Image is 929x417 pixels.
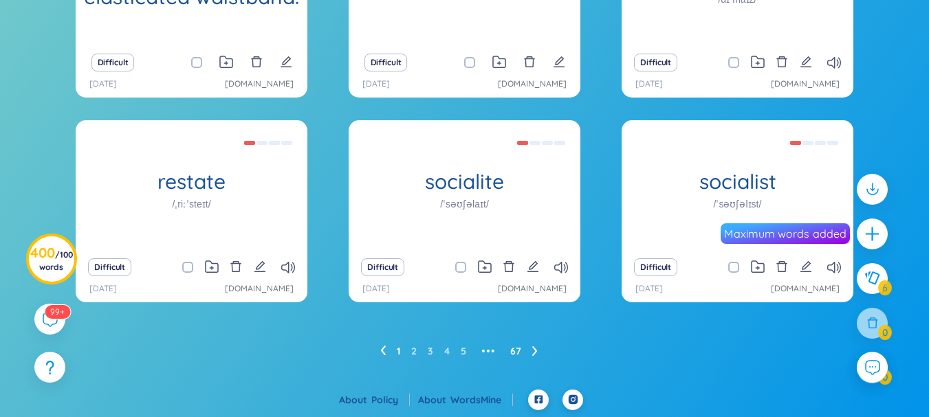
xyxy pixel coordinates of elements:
[76,170,307,194] h1: restate
[440,196,489,212] h1: /ˈsəʊʃəlaɪt/
[172,196,210,212] h1: /ˌriːˈsteɪt/
[622,170,853,194] h1: socialist
[634,54,677,71] button: Difficult
[634,258,677,276] button: Difficult
[771,282,840,295] a: [DOMAIN_NAME]
[361,258,404,276] button: Difficult
[450,394,513,406] a: WordsMine
[510,341,521,361] a: 67
[254,260,266,273] span: edit
[45,305,70,319] sup: 599
[523,56,536,68] span: delete
[527,260,539,273] span: edit
[39,249,73,272] span: / 100 words
[230,258,242,277] button: delete
[800,258,812,277] button: edit
[776,260,788,273] span: delete
[362,282,390,295] p: [DATE]
[411,340,417,362] li: 2
[527,258,539,277] button: edit
[418,392,513,407] div: About
[498,78,567,91] a: [DOMAIN_NAME]
[635,282,663,295] p: [DATE]
[380,340,386,362] li: Previous Page
[503,258,515,277] button: delete
[250,56,263,68] span: delete
[280,53,292,72] button: edit
[362,78,390,91] p: [DATE]
[250,53,263,72] button: delete
[428,341,433,361] a: 3
[800,56,812,68] span: edit
[532,340,538,362] li: Next Page
[553,56,565,68] span: edit
[371,394,410,406] a: Policy
[553,53,565,72] button: edit
[280,56,292,68] span: edit
[230,260,242,273] span: delete
[510,340,521,362] li: 67
[89,78,117,91] p: [DATE]
[461,340,466,362] li: 5
[444,341,450,361] a: 4
[411,341,417,361] a: 2
[225,78,294,91] a: [DOMAIN_NAME]
[254,258,266,277] button: edit
[477,340,499,362] span: •••
[339,392,410,407] div: About
[349,170,580,194] h1: socialite
[30,247,73,272] h3: 400
[89,282,117,295] p: [DATE]
[776,56,788,68] span: delete
[800,53,812,72] button: edit
[503,260,515,273] span: delete
[523,53,536,72] button: delete
[800,260,812,273] span: edit
[714,196,762,212] h1: /ˈsəʊʃəlɪst/
[776,53,788,72] button: delete
[88,258,131,276] button: Difficult
[498,282,567,295] a: [DOMAIN_NAME]
[428,340,433,362] li: 3
[444,340,450,362] li: 4
[776,258,788,277] button: delete
[635,78,663,91] p: [DATE]
[397,340,400,362] li: 1
[397,341,400,361] a: 1
[477,340,499,362] li: Next 5 Pages
[364,54,408,71] button: Difficult
[864,225,881,243] span: plus
[461,341,466,361] a: 5
[91,54,135,71] button: Difficult
[225,282,294,295] a: [DOMAIN_NAME]
[771,78,840,91] a: [DOMAIN_NAME]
